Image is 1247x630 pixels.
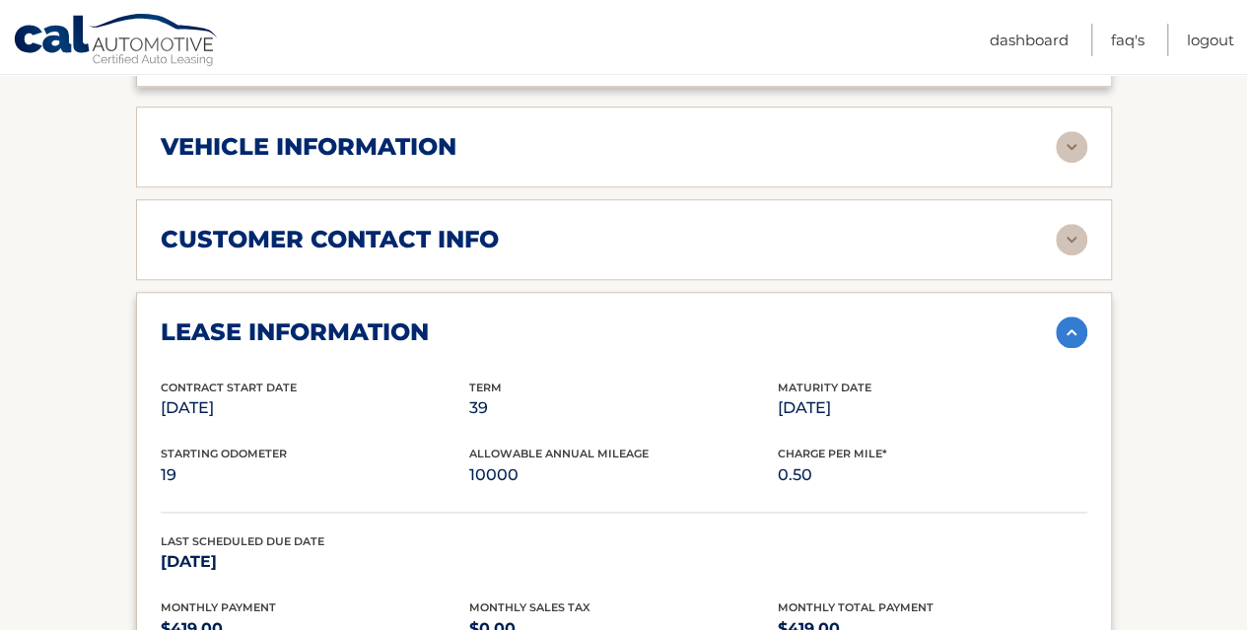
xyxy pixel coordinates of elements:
[778,381,871,394] span: Maturity Date
[161,225,499,254] h2: customer contact info
[778,461,1086,489] p: 0.50
[1187,24,1234,56] a: Logout
[990,24,1069,56] a: Dashboard
[161,381,297,394] span: Contract Start Date
[161,600,276,614] span: Monthly Payment
[161,132,456,162] h2: vehicle information
[161,534,324,548] span: Last Scheduled Due Date
[1056,316,1087,348] img: accordion-active.svg
[778,447,887,460] span: Charge Per Mile*
[778,600,934,614] span: Monthly Total Payment
[161,447,287,460] span: Starting Odometer
[161,394,469,422] p: [DATE]
[469,394,778,422] p: 39
[161,548,469,576] p: [DATE]
[13,13,220,70] a: Cal Automotive
[469,461,778,489] p: 10000
[469,381,502,394] span: Term
[778,394,1086,422] p: [DATE]
[161,461,469,489] p: 19
[469,447,649,460] span: Allowable Annual Mileage
[1056,224,1087,255] img: accordion-rest.svg
[469,600,590,614] span: Monthly Sales Tax
[1056,131,1087,163] img: accordion-rest.svg
[1111,24,1144,56] a: FAQ's
[161,317,429,347] h2: lease information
